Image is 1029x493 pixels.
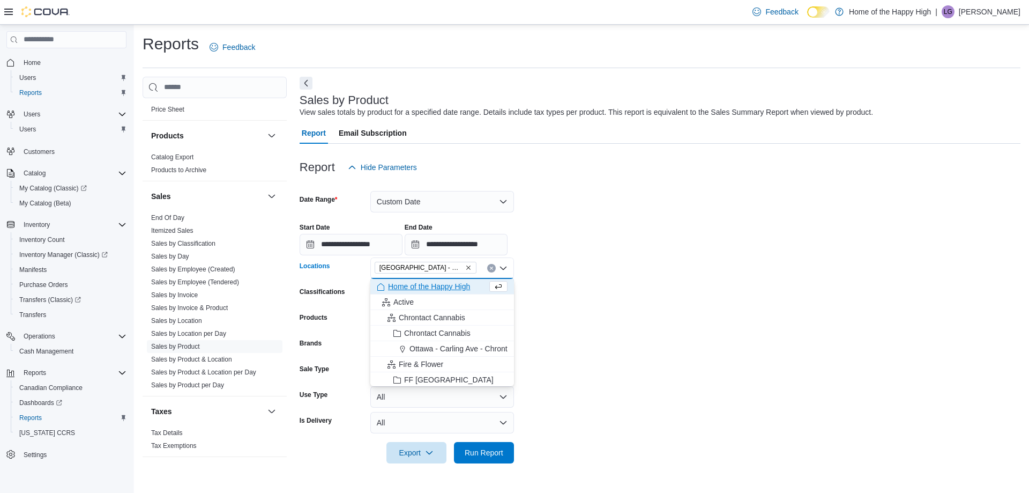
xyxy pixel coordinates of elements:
[19,330,126,343] span: Operations
[15,123,126,136] span: Users
[15,86,46,99] a: Reports
[151,291,198,299] a: Sales by Invoice
[370,279,514,295] button: Home of the Happy High
[15,396,126,409] span: Dashboards
[370,341,514,357] button: Ottawa - Carling Ave - Chrontact Cannabis
[222,42,255,53] span: Feedback
[151,166,206,174] a: Products to Archive
[300,313,327,322] label: Products
[19,384,83,392] span: Canadian Compliance
[15,411,46,424] a: Reports
[19,330,59,343] button: Operations
[386,442,446,463] button: Export
[11,344,131,359] button: Cash Management
[393,442,440,463] span: Export
[15,123,40,136] a: Users
[765,6,798,17] span: Feedback
[15,381,126,394] span: Canadian Compliance
[19,199,71,208] span: My Catalog (Beta)
[300,288,345,296] label: Classifications
[370,372,514,388] button: FF [GEOGRAPHIC_DATA]
[2,55,131,70] button: Home
[151,330,226,337] a: Sales by Location per Day
[15,233,126,246] span: Inventory Count
[205,36,259,58] a: Feedback
[2,107,131,122] button: Users
[379,262,463,273] span: [GEOGRAPHIC_DATA] - Cornerstone - Fire & Flower
[300,339,322,348] label: Brands
[2,447,131,462] button: Settings
[151,130,263,141] button: Products
[19,218,126,231] span: Inventory
[151,266,235,273] a: Sales by Employee (Created)
[15,197,126,210] span: My Catalog (Beta)
[15,233,69,246] a: Inventory Count
[151,381,224,389] span: Sales by Product per Day
[19,429,75,437] span: [US_STATE] CCRS
[959,5,1020,18] p: [PERSON_NAME]
[151,429,183,437] span: Tax Details
[151,153,193,161] span: Catalog Export
[24,58,41,67] span: Home
[11,122,131,137] button: Users
[15,71,40,84] a: Users
[143,426,287,457] div: Taxes
[404,328,471,339] span: Chrontact Cannabis
[11,247,131,262] a: Inventory Manager (Classic)
[151,317,202,325] span: Sales by Location
[19,366,50,379] button: Reports
[2,217,131,232] button: Inventory
[19,108,44,121] button: Users
[143,211,287,396] div: Sales
[19,144,126,158] span: Customers
[151,442,197,450] span: Tax Exemptions
[151,252,189,261] span: Sales by Day
[405,234,508,255] input: Press the down key to open a popover containing a calendar.
[399,359,443,370] span: Fire & Flower
[15,293,85,306] a: Transfers (Classic)
[15,182,126,195] span: My Catalog (Classic)
[151,369,256,376] a: Sales by Product & Location per Day
[465,447,503,458] span: Run Report
[151,406,172,417] h3: Taxes
[15,263,51,276] a: Manifests
[265,405,278,418] button: Taxes
[151,106,184,113] a: Price Sheet
[370,326,514,341] button: Chrontact Cannabis
[393,297,414,307] span: Active
[19,251,108,259] span: Inventory Manager (Classic)
[151,214,184,222] span: End Of Day
[300,77,312,90] button: Next
[151,317,202,325] a: Sales by Location
[19,399,62,407] span: Dashboards
[300,391,327,399] label: Use Type
[15,248,112,261] a: Inventory Manager (Classic)
[748,1,802,23] a: Feedback
[935,5,937,18] p: |
[151,239,215,248] span: Sales by Classification
[15,396,66,409] a: Dashboards
[265,129,278,142] button: Products
[151,304,228,312] span: Sales by Invoice & Product
[2,329,131,344] button: Operations
[24,451,47,459] span: Settings
[300,94,389,107] h3: Sales by Product
[300,107,873,118] div: View sales totals by product for a specified date range. Details include tax types per product. T...
[19,125,36,134] span: Users
[151,226,193,235] span: Itemized Sales
[361,162,417,173] span: Hide Parameters
[405,223,433,232] label: End Date
[370,295,514,310] button: Active
[19,73,36,82] span: Users
[151,329,226,338] span: Sales by Location per Day
[19,167,50,180] button: Catalog
[24,332,55,341] span: Operations
[454,442,514,463] button: Run Report
[19,266,47,274] span: Manifests
[300,161,335,174] h3: Report
[388,281,470,292] span: Home of the Happy High
[300,223,330,232] label: Start Date
[11,395,131,410] a: Dashboards
[409,343,551,354] span: Ottawa - Carling Ave - Chrontact Cannabis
